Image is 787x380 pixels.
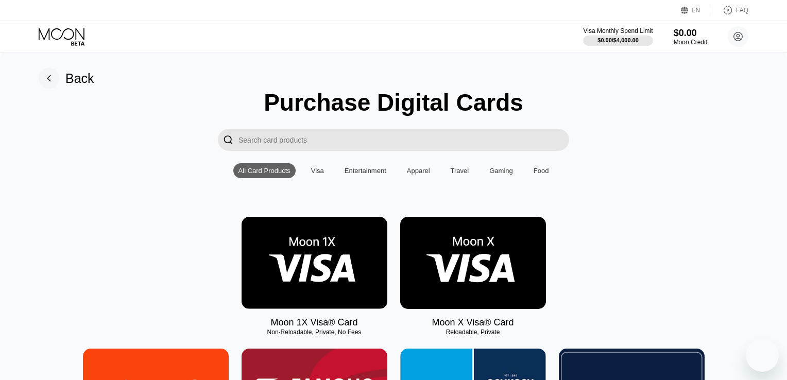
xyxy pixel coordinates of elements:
[746,339,779,372] iframe: Button to launch messaging window
[597,37,639,43] div: $0.00 / $4,000.00
[339,163,391,178] div: Entertainment
[681,5,712,15] div: EN
[311,167,324,175] div: Visa
[242,329,387,336] div: Non-Reloadable, Private, No Fees
[223,134,233,146] div: 
[674,28,707,46] div: $0.00Moon Credit
[264,89,523,116] div: Purchase Digital Cards
[674,39,707,46] div: Moon Credit
[407,167,430,175] div: Apparel
[400,329,546,336] div: Reloadable, Private
[451,167,469,175] div: Travel
[238,167,290,175] div: All Card Products
[583,27,653,34] div: Visa Monthly Spend Limit
[65,71,94,86] div: Back
[489,167,513,175] div: Gaming
[484,163,518,178] div: Gaming
[402,163,435,178] div: Apparel
[528,163,554,178] div: Food
[692,7,700,14] div: EN
[674,28,707,39] div: $0.00
[583,27,653,46] div: Visa Monthly Spend Limit$0.00/$4,000.00
[712,5,748,15] div: FAQ
[218,129,238,151] div: 
[534,167,549,175] div: Food
[39,68,94,89] div: Back
[446,163,474,178] div: Travel
[238,129,569,151] input: Search card products
[736,7,748,14] div: FAQ
[233,163,296,178] div: All Card Products
[345,167,386,175] div: Entertainment
[432,317,514,328] div: Moon X Visa® Card
[270,317,357,328] div: Moon 1X Visa® Card
[306,163,329,178] div: Visa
